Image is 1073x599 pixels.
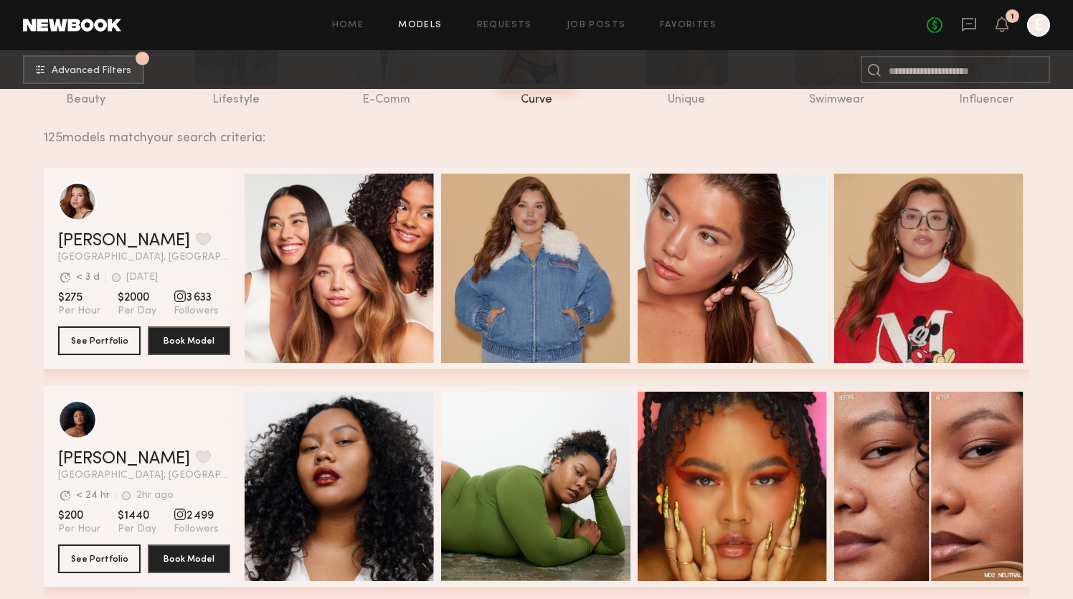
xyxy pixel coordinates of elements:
[174,305,219,318] span: Followers
[58,326,141,355] button: See Portfolio
[118,523,156,536] span: Per Day
[58,253,230,263] span: [GEOGRAPHIC_DATA], [GEOGRAPHIC_DATA]
[794,94,879,106] div: swimwear
[136,491,174,501] div: 2hr ago
[1011,13,1014,21] div: 1
[118,305,156,318] span: Per Day
[76,273,100,283] div: < 3 d
[944,94,1029,106] div: influencer
[23,55,144,84] button: 1Advanced Filters
[52,66,131,76] span: Advanced Filters
[58,291,100,305] span: $275
[44,115,1018,145] div: 125 models match your search criteria:
[660,21,717,30] a: Favorites
[58,544,141,573] button: See Portfolio
[493,94,579,106] div: curve
[644,94,729,106] div: unique
[174,523,219,536] span: Followers
[58,471,230,481] span: [GEOGRAPHIC_DATA], [GEOGRAPHIC_DATA]
[58,509,100,523] span: $200
[1027,14,1050,37] a: E
[398,21,442,30] a: Models
[141,55,144,62] span: 1
[58,451,190,468] a: [PERSON_NAME]
[44,94,129,106] div: beauty
[332,21,364,30] a: Home
[58,523,100,536] span: Per Hour
[194,94,279,106] div: lifestyle
[58,305,100,318] span: Per Hour
[126,273,158,283] div: [DATE]
[477,21,532,30] a: Requests
[344,94,429,106] div: e-comm
[174,291,219,305] span: 3 633
[118,291,156,305] span: $2000
[76,491,110,501] div: < 24 hr
[58,232,190,250] a: [PERSON_NAME]
[567,21,626,30] a: Job Posts
[148,326,230,355] button: Book Model
[174,509,219,523] span: 2 499
[118,509,156,523] span: $1440
[148,544,230,573] button: Book Model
